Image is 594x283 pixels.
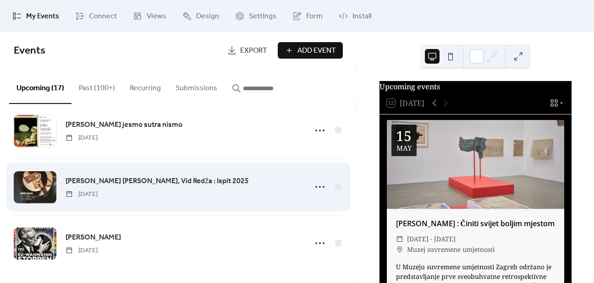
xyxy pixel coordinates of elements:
button: Submissions [168,69,225,103]
a: Design [176,4,226,28]
span: Settings [249,11,276,22]
a: Views [126,4,173,28]
span: Views [147,11,166,22]
span: [PERSON_NAME] jesmo sutra nismo [66,120,182,131]
a: Export [220,42,274,59]
span: [PERSON_NAME] [66,232,121,243]
div: May [396,145,412,152]
span: Form [306,11,323,22]
a: Form [286,4,330,28]
button: Add Event [278,42,343,59]
div: ​ [396,234,403,245]
span: Events [14,41,45,61]
div: [PERSON_NAME] : Činiti svijet boljim mjestom [387,218,564,229]
a: Settings [228,4,283,28]
a: My Events [5,4,66,28]
span: Connect [89,11,117,22]
div: 15 [396,129,412,143]
a: Connect [68,4,124,28]
span: Add Event [297,45,336,56]
button: Past (100+) [71,69,122,103]
a: [PERSON_NAME] [PERSON_NAME], Vid Redža : Ispit 2025 [66,175,249,187]
a: Install [332,4,378,28]
button: Recurring [122,69,168,103]
span: Design [196,11,219,22]
span: [DATE] [66,190,98,199]
span: My Events [26,11,59,22]
a: [PERSON_NAME] jesmo sutra nismo [66,119,182,131]
span: [DATE] - [DATE] [407,234,456,245]
div: ​ [396,244,403,255]
span: [PERSON_NAME] [PERSON_NAME], Vid Redža : Ispit 2025 [66,176,249,187]
span: Install [352,11,371,22]
div: Upcoming events [379,81,572,92]
span: Export [240,45,267,56]
span: [DATE] [66,246,98,256]
button: Upcoming (17) [9,69,71,104]
span: [DATE] [66,133,98,143]
span: Muzej suvremene umjetnosti [407,244,495,255]
a: [PERSON_NAME] [66,232,121,244]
